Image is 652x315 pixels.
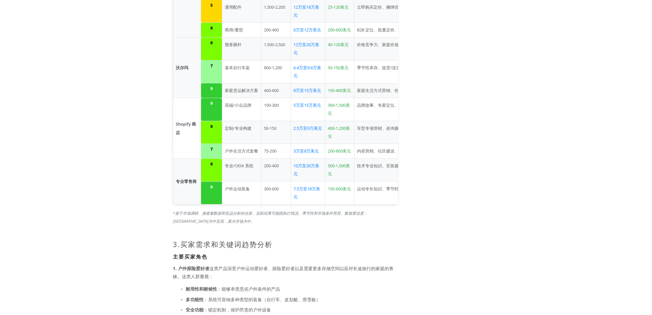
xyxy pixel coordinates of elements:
[225,102,251,108] font: 高端/小众品牌
[210,146,213,152] font: 7
[210,40,213,46] font: 8
[210,86,213,91] font: 9
[328,42,349,47] font: 40-120美元
[293,4,319,18] font: 12万至18万美元
[293,42,319,55] font: 12万至20万美元
[186,307,204,313] font: 安全功能
[357,102,406,108] font: 品牌故事、专家定位、SEO
[176,65,188,70] font: 沃尔玛
[328,186,351,192] font: 150-600美元
[264,4,285,10] font: 1,500-2,200
[328,4,349,10] font: 25-120美元
[204,307,271,313] font: ：锁定机制，保护昂贵的户外设备
[328,102,350,116] font: 300-1,500美元
[264,65,282,70] font: 800-1,200
[328,163,350,177] font: 500-1,500美元
[328,27,351,33] font: 200-600美元
[225,4,241,10] font: 通用配件
[293,27,321,33] font: 6万至12万美元
[210,25,213,31] font: 8
[217,286,280,292] font: ：能够承受恶劣户外条件的产品
[264,186,279,192] font: 300-600
[204,296,320,303] font: ：系统可容纳多种类型的装备（自行车、皮划艇、滑雪板）
[173,265,209,271] font: 1. 户外探险爱好者
[357,186,415,192] font: 运动专长知识、季节时间、赛事
[210,184,213,190] font: 9
[264,163,279,169] font: 200-400
[225,65,250,70] font: 基本自行车架
[173,265,394,279] font: 这类产品深受户外运动爱好者、探险爱好者以及需要更多存储空间以应对长途旅行的家庭的青睐。这类人群重视：
[176,121,196,136] font: Shopify 商店
[293,65,321,79] font: 6.4万至9.6万美元
[328,148,351,154] font: 200-800美元
[328,65,349,70] font: 50-150美元
[210,123,213,129] font: 8
[186,286,217,292] font: 耐用性和耐候性
[186,296,204,303] font: 多功能性
[225,42,241,47] font: 预算横杆
[328,87,351,93] font: 150-400美元
[225,186,250,192] font: 户外运动装备
[264,27,279,33] font: 200-400
[173,211,368,224] font: *基于市场调研、搜索量数据和竞品分析的估算。实际结果可能因执行情况、季节性和市场条件而异。数据置信度：[GEOGRAPHIC_DATA]为中至高，新兴市场为中。
[210,2,213,8] font: 5
[225,27,243,33] font: 商用/重型
[293,87,321,93] font: 8万至15万美元
[264,87,279,93] font: 400-600
[264,42,285,47] font: 1,500-2,500
[328,125,350,139] font: 400-1,200美元
[264,102,279,108] font: 100-300
[357,65,409,70] font: 季节性库存、提货/送货选项
[293,102,321,108] font: 5万至15万美元
[357,163,415,169] font: 技术专业知识、安装服务、保修
[225,163,253,169] font: 专业/OEM 系统
[225,87,258,93] font: 家庭货运解决方案
[357,42,407,47] font: 价格竞争力、家庭价值传递
[225,148,258,154] font: 户外生活方式套餐
[173,253,207,261] font: 主要买家角色
[225,125,251,131] font: 定制/专业构建
[173,239,273,249] font: 3.买家需求和关键词趋势分析
[176,178,197,184] font: 专业零售商
[357,27,419,33] font: B2B 定位、批量定价、承包商拓展
[357,148,415,154] font: 内容营销、社区建设、社会认同
[264,148,276,154] font: 75-200
[293,125,322,131] font: 2.5万至9万美元
[293,148,319,154] font: 3万至8万美元
[293,186,320,200] font: 7.5万至18万美元
[210,100,213,106] font: 9
[210,161,213,167] font: 8
[293,163,319,177] font: 10万至30万美元
[264,125,276,131] font: 50-150
[357,4,403,10] font: 立即购买定价、捆绑优惠
[210,63,213,69] font: 7
[357,125,403,131] font: 车型专项营销、咨询服务
[357,87,411,93] font: 家庭生活方式营销、价值定位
